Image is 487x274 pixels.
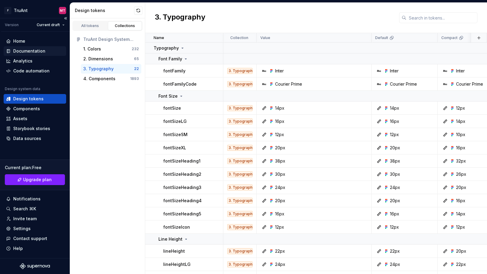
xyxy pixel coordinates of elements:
[4,104,66,114] a: Components
[81,74,141,84] a: 4. Components1893
[81,44,141,54] button: 1. Colors232
[390,105,399,111] div: 14px
[456,211,465,217] div: 14px
[83,66,114,72] div: 3. Typography
[158,236,182,242] p: Line Height
[390,261,400,267] div: 24px
[275,145,285,151] div: 20px
[13,245,23,251] div: Help
[275,224,284,230] div: 12px
[227,224,253,230] div: 3. Typography
[155,12,205,23] h2: 3. Typography
[375,35,388,40] p: Default
[81,54,141,64] button: 2. Dimensions65
[13,126,50,132] div: Storybook stories
[390,248,400,254] div: 22px
[275,184,285,190] div: 24px
[227,158,253,164] div: 3. Typography
[163,211,201,217] p: fontSizeHeading5
[163,68,185,74] p: fontFamily
[163,81,197,87] p: fontFamilyCode
[230,35,248,40] p: Collection
[5,87,40,91] div: Design system data
[158,56,182,62] p: Font Family
[13,96,44,102] div: Design tokens
[227,171,253,177] div: 3. Typography
[163,224,190,230] p: fontSizeIcon
[4,114,66,123] a: Assets
[13,116,27,122] div: Assets
[83,46,101,52] div: 1. Colors
[13,68,50,74] div: Code automation
[456,261,466,267] div: 22px
[390,224,399,230] div: 12px
[390,198,400,204] div: 20px
[20,263,50,269] svg: Supernova Logo
[227,68,253,74] div: 3. Typography
[163,145,186,151] p: fontSizeXL
[456,105,465,111] div: 12px
[456,171,466,177] div: 26px
[4,134,66,143] a: Data sources
[13,236,47,242] div: Contact support
[163,118,187,124] p: fontSizeLG
[5,165,65,171] div: Current plan : Free
[110,23,140,28] div: Collections
[390,68,399,74] div: Inter
[83,36,139,42] div: TruAnt Design System Web
[390,145,400,151] div: 20px
[23,177,52,183] span: Upgrade plan
[390,158,400,164] div: 38px
[390,118,399,124] div: 16px
[4,7,11,14] div: F
[83,76,115,82] div: 4. Components
[154,35,164,40] p: Name
[163,261,191,267] p: lineHeightLG
[227,211,253,217] div: 3. Typography
[81,64,141,74] a: 3. Typography22
[275,81,302,87] div: Courier Prime
[13,38,25,44] div: Home
[163,158,201,164] p: fontSizeHeading1
[154,45,179,51] p: Typography
[275,118,284,124] div: 16px
[163,184,201,190] p: fontSizeHeading3
[61,14,70,23] button: Collapse sidebar
[260,35,270,40] p: Value
[227,198,253,204] div: 3. Typography
[130,76,139,81] div: 1893
[390,171,400,177] div: 30px
[456,81,483,87] div: Courier Prime
[13,196,41,202] div: Notifications
[456,118,465,124] div: 14px
[134,56,139,61] div: 65
[456,158,466,164] div: 32px
[275,68,284,74] div: Inter
[456,145,465,151] div: 16px
[34,21,67,29] button: Current draft
[13,48,45,54] div: Documentation
[13,58,32,64] div: Analytics
[158,93,178,99] p: Font Size
[13,226,31,232] div: Settings
[75,8,134,14] div: Design tokens
[275,171,285,177] div: 30px
[4,224,66,233] a: Settings
[13,206,36,212] div: Search ⌘K
[4,66,66,76] a: Code automation
[227,105,253,111] div: 3. Typography
[456,68,465,74] div: Inter
[275,132,284,138] div: 12px
[60,8,65,13] div: MT
[4,194,66,204] button: Notifications
[4,56,66,66] a: Analytics
[4,234,66,243] button: Contact support
[390,184,400,190] div: 24px
[75,23,105,28] div: All tokens
[14,8,28,14] div: TruAnt
[4,244,66,253] button: Help
[163,105,181,111] p: fontSize
[227,81,253,87] div: 3. Typography
[456,248,466,254] div: 20px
